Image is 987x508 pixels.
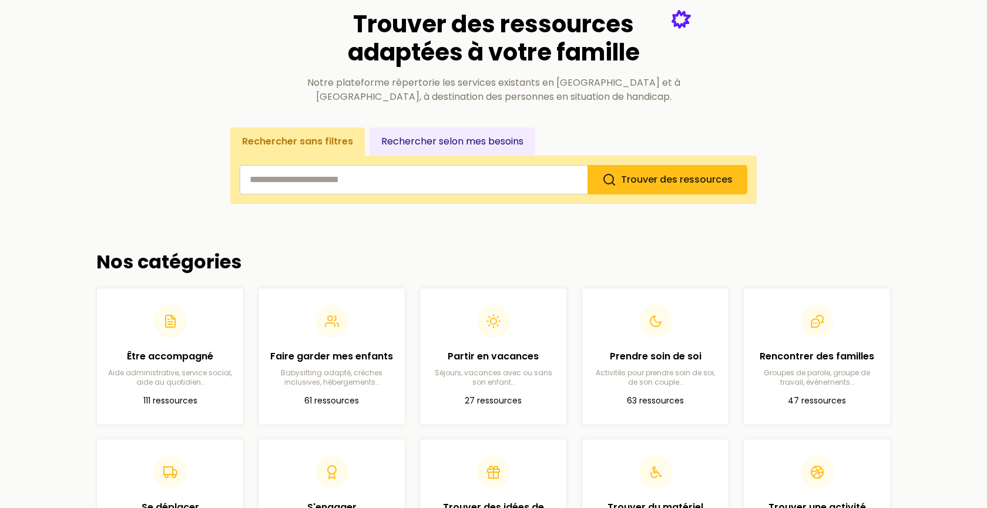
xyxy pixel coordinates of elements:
[582,288,729,425] a: Prendre soin de soiActivités pour prendre soin de soi, de son couple…63 ressources
[429,349,557,364] h2: Partir en vacances
[96,288,244,425] a: Être accompagnéAide administrative, service social, aide au quotidien…111 ressources
[753,349,881,364] h2: Rencontrer des familles
[429,394,557,408] p: 27 ressources
[587,165,747,194] button: Trouver des ressources
[592,368,719,387] p: Activités pour prendre soin de soi, de son couple…
[743,288,891,425] a: Rencontrer des famillesGroupes de parole, groupe de travail, événements…47 ressources
[268,368,395,387] p: Babysitting adapté, crèches inclusives, hébergements…
[258,288,405,425] a: Faire garder mes enfantsBabysitting adapté, crèches inclusives, hébergements…61 ressources
[592,394,719,408] p: 63 ressources
[753,368,881,387] p: Groupes de parole, groupe de travail, événements…
[96,251,891,273] h2: Nos catégories
[370,127,535,156] button: Rechercher selon mes besoins
[106,394,234,408] p: 111 ressources
[419,288,567,425] a: Partir en vacancesSéjours, vacances avec ou sans son enfant…27 ressources
[106,368,234,387] p: Aide administrative, service social, aide au quotidien…
[268,349,395,364] h2: Faire garder mes enfants
[296,76,691,104] p: Notre plateforme répertorie les services existants en [GEOGRAPHIC_DATA] et à [GEOGRAPHIC_DATA], à...
[621,173,733,186] span: Trouver des ressources
[592,349,719,364] h2: Prendre soin de soi
[672,10,691,29] img: Étoile
[106,349,234,364] h2: Être accompagné
[268,394,395,408] p: 61 ressources
[296,10,691,66] h2: Trouver des ressources adaptées à votre famille
[230,127,365,156] button: Rechercher sans filtres
[429,368,557,387] p: Séjours, vacances avec ou sans son enfant…
[753,394,881,408] p: 47 ressources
